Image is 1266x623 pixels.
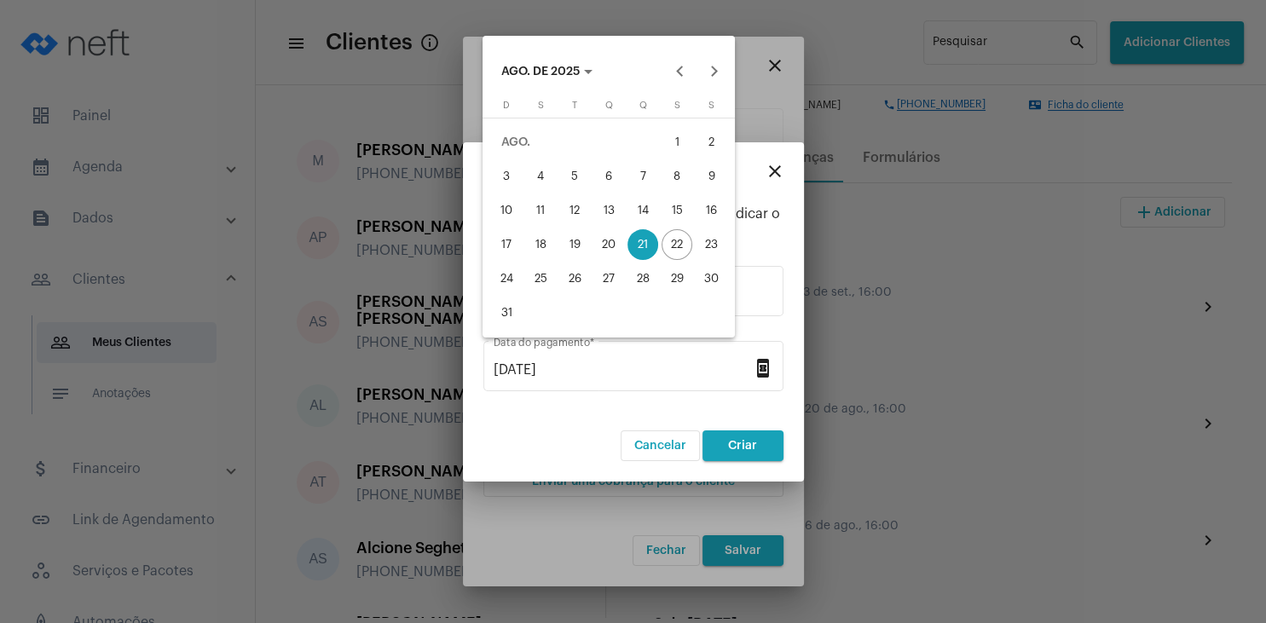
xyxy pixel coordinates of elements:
div: 26 [559,263,590,294]
button: 13 de agosto de 2025 [592,193,626,228]
button: Previous month [662,55,697,89]
button: 3 de agosto de 2025 [489,159,523,193]
button: 14 de agosto de 2025 [626,193,660,228]
div: 22 [662,229,692,260]
button: 19 de agosto de 2025 [558,228,592,262]
div: 16 [696,195,726,226]
button: 27 de agosto de 2025 [592,262,626,296]
div: 15 [662,195,692,226]
button: 28 de agosto de 2025 [626,262,660,296]
button: Next month [697,55,731,89]
span: Q [639,101,647,110]
div: 19 [559,229,590,260]
span: Q [605,101,613,110]
div: 14 [627,195,658,226]
button: 15 de agosto de 2025 [660,193,694,228]
button: 12 de agosto de 2025 [558,193,592,228]
div: 17 [491,229,522,260]
button: 20 de agosto de 2025 [592,228,626,262]
button: 6 de agosto de 2025 [592,159,626,193]
button: 5 de agosto de 2025 [558,159,592,193]
div: 21 [627,229,658,260]
button: 26 de agosto de 2025 [558,262,592,296]
div: 6 [593,161,624,192]
button: 30 de agosto de 2025 [694,262,728,296]
div: 4 [525,161,556,192]
button: 2 de agosto de 2025 [694,125,728,159]
div: 5 [559,161,590,192]
button: 10 de agosto de 2025 [489,193,523,228]
div: 30 [696,263,726,294]
span: D [503,101,510,110]
button: 23 de agosto de 2025 [694,228,728,262]
button: 22 de agosto de 2025 [660,228,694,262]
div: 1 [662,127,692,158]
button: 9 de agosto de 2025 [694,159,728,193]
button: 16 de agosto de 2025 [694,193,728,228]
div: 8 [662,161,692,192]
button: Choose month and year [488,55,606,89]
div: 18 [525,229,556,260]
button: 21 de agosto de 2025 [626,228,660,262]
span: S [538,101,544,110]
button: 1 de agosto de 2025 [660,125,694,159]
div: 28 [627,263,658,294]
span: T [572,101,577,110]
button: 31 de agosto de 2025 [489,296,523,330]
div: 29 [662,263,692,294]
div: 12 [559,195,590,226]
button: 7 de agosto de 2025 [626,159,660,193]
button: 17 de agosto de 2025 [489,228,523,262]
button: 29 de agosto de 2025 [660,262,694,296]
div: 9 [696,161,726,192]
div: 3 [491,161,522,192]
button: 25 de agosto de 2025 [523,262,558,296]
span: AGO. DE 2025 [501,66,580,78]
div: 20 [593,229,624,260]
span: S [708,101,714,110]
div: 24 [491,263,522,294]
div: 7 [627,161,658,192]
span: S [674,101,680,110]
div: 13 [593,195,624,226]
div: 2 [696,127,726,158]
div: 10 [491,195,522,226]
div: 23 [696,229,726,260]
div: 25 [525,263,556,294]
button: 24 de agosto de 2025 [489,262,523,296]
button: 18 de agosto de 2025 [523,228,558,262]
button: 8 de agosto de 2025 [660,159,694,193]
button: 11 de agosto de 2025 [523,193,558,228]
div: 11 [525,195,556,226]
button: 4 de agosto de 2025 [523,159,558,193]
td: AGO. [489,125,660,159]
div: 27 [593,263,624,294]
div: 31 [491,297,522,328]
